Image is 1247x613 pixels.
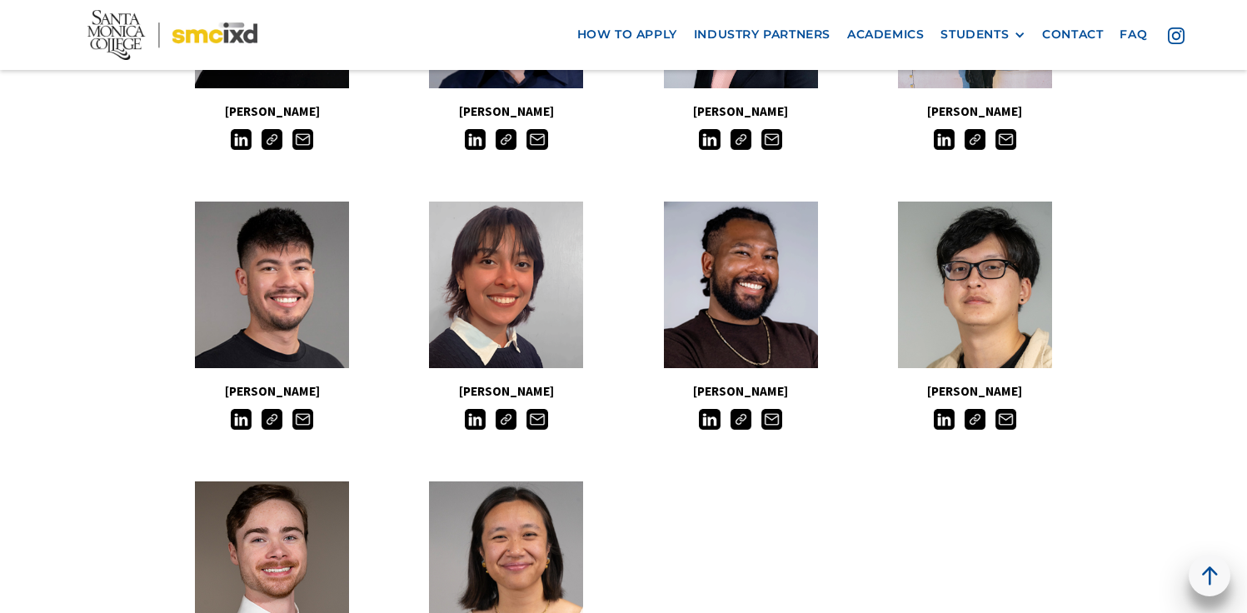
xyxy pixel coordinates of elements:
[934,129,955,150] img: LinkedIn icon
[858,101,1092,122] h5: [PERSON_NAME]
[87,10,257,60] img: Santa Monica College - SMC IxD logo
[389,101,623,122] h5: [PERSON_NAME]
[1168,27,1185,43] img: icon - instagram
[731,409,751,430] img: Link icon
[262,129,282,150] img: Link icon
[526,409,547,430] img: Email icon
[624,381,858,402] h5: [PERSON_NAME]
[686,19,839,50] a: industry partners
[965,129,985,150] img: Link icon
[292,409,313,430] img: Email icon
[465,409,486,430] img: LinkedIn icon
[624,101,858,122] h5: [PERSON_NAME]
[1189,555,1230,596] a: back to top
[839,19,932,50] a: Academics
[496,409,516,430] img: Link icon
[569,19,686,50] a: how to apply
[761,409,782,430] img: Email icon
[389,381,623,402] h5: [PERSON_NAME]
[934,409,955,430] img: LinkedIn icon
[292,129,313,150] img: Email icon
[526,129,547,150] img: Email icon
[731,129,751,150] img: Link icon
[699,409,720,430] img: LinkedIn icon
[231,409,252,430] img: LinkedIn icon
[965,409,985,430] img: Link icon
[1034,19,1111,50] a: contact
[995,409,1016,430] img: Email icon
[262,409,282,430] img: Link icon
[155,381,389,402] h5: [PERSON_NAME]
[699,129,720,150] img: LinkedIn icon
[231,129,252,150] img: LinkedIn icon
[465,129,486,150] img: LinkedIn icon
[155,101,389,122] h5: [PERSON_NAME]
[496,129,516,150] img: Link icon
[940,27,1025,42] div: STUDENTS
[940,27,1009,42] div: STUDENTS
[858,381,1092,402] h5: [PERSON_NAME]
[1111,19,1155,50] a: faq
[761,129,782,150] img: Email icon
[995,129,1016,150] img: Email icon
